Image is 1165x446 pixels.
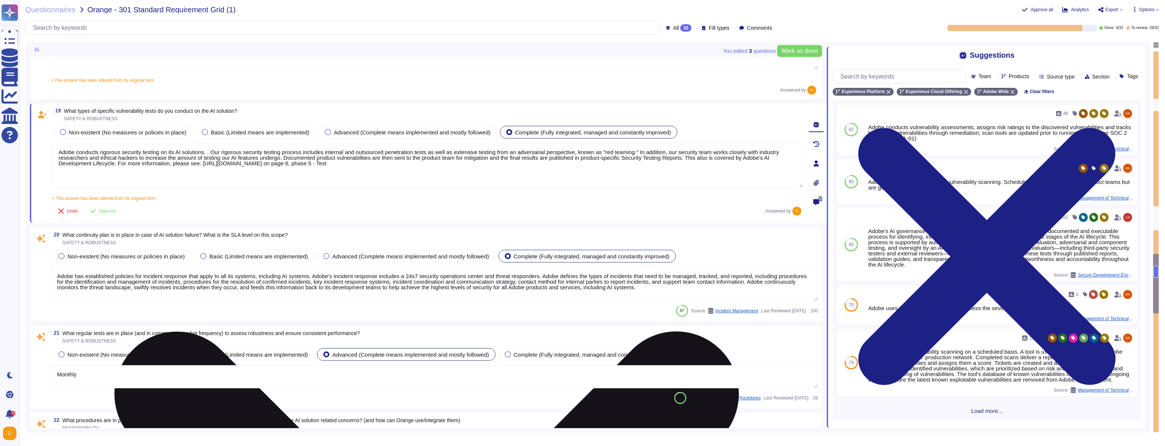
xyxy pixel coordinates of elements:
[1139,7,1155,12] span: Options
[64,108,237,114] span: What types of specific vulnerability tests do you conduct on the AI ​​solution?
[1123,164,1132,173] img: user
[34,47,39,52] span: AI
[515,129,671,136] span: Complete (Fully integrated, managed and constantly improved)
[792,207,801,216] img: user
[52,108,61,113] span: 19
[849,242,854,247] span: 80
[780,88,806,92] span: Answered by
[723,48,776,54] span: You edited question s
[11,411,15,415] div: 9+
[3,427,16,440] img: user
[51,417,60,423] span: 22
[749,48,752,54] b: 3
[1031,7,1053,12] span: Approve all
[849,360,854,365] span: 78
[1062,7,1089,13] button: Analytics
[51,78,154,83] span: + The answer has been altered from its original form
[29,21,660,34] input: Search by keywords
[849,127,854,132] span: 82
[680,24,691,32] div: 32
[1071,7,1089,12] span: Analytics
[52,143,803,188] textarea: Adobe conducts rigorous security testing on its AI solutions. . Our rigorous security testing pro...
[1123,109,1132,118] img: user
[1150,26,1159,30] span: 29 / 32
[673,25,679,31] span: All
[849,179,854,184] span: 80
[1123,334,1132,343] img: user
[1131,26,1148,30] span: To review:
[51,232,60,237] span: 20
[809,309,818,313] span: 100
[51,267,818,301] textarea: Adobe has established policies for incident response that apply to all its systems, including AI ...
[747,25,772,31] span: Comments
[709,25,729,31] span: Fill types
[69,129,186,136] span: Non-existent (No measures or policies in place)
[819,196,823,201] span: 0
[211,129,309,136] span: Basic (Limited means are implemented)
[334,129,490,136] span: Advanced (Complete means implemented and mostly followed)
[777,45,822,57] button: Mark as done
[1,425,22,442] button: user
[88,6,236,13] span: Orange - 301 Standard Requirement Grid (1)
[1022,7,1053,13] button: Approve all
[1105,7,1118,12] span: Export
[1123,213,1132,222] img: user
[680,309,684,313] span: 87
[51,365,818,388] textarea: Monthly
[837,70,965,83] input: Search by keywords
[1105,26,1115,30] span: Done:
[1116,26,1123,30] span: 0 / 32
[25,6,76,13] span: Questionnaires
[64,116,118,121] span: SAFETY & ROBUSTNESS
[782,48,818,54] span: Mark as done
[51,330,60,335] span: 21
[849,303,854,307] span: 78
[678,396,682,400] span: 84
[807,86,816,95] img: user
[811,396,818,400] span: 28
[1123,290,1132,299] img: user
